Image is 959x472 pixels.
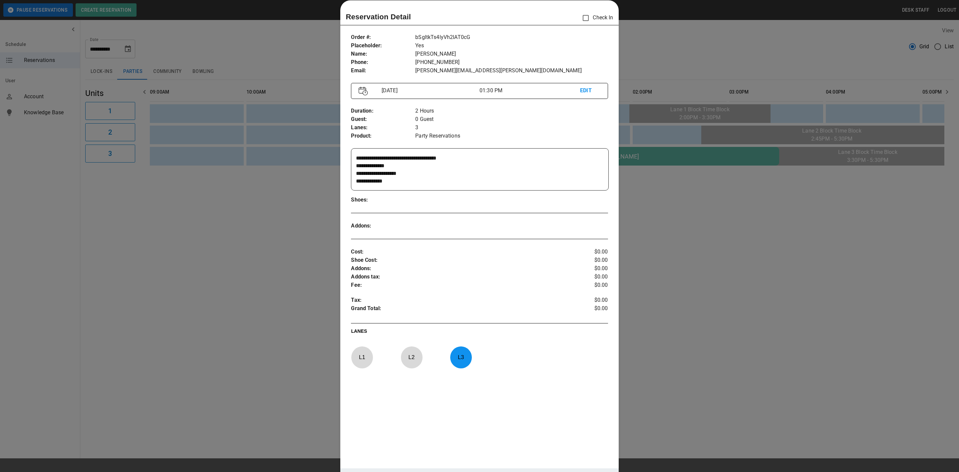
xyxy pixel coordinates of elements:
[351,304,565,314] p: Grand Total :
[351,222,415,230] p: Addons :
[351,58,415,67] p: Phone :
[351,349,373,365] p: L 1
[415,115,608,124] p: 0 Guest
[351,281,565,289] p: Fee :
[450,349,472,365] p: L 3
[351,273,565,281] p: Addons tax :
[580,87,600,95] p: EDIT
[351,42,415,50] p: Placeholder :
[479,87,580,95] p: 01:30 PM
[351,196,415,204] p: Shoes :
[565,273,608,281] p: $0.00
[351,256,565,264] p: Shoe Cost :
[415,58,608,67] p: [PHONE_NUMBER]
[565,296,608,304] p: $0.00
[351,248,565,256] p: Cost :
[415,107,608,115] p: 2 Hours
[415,33,608,42] p: bSgltkTs4lyVh2IAT0cG
[351,124,415,132] p: Lanes :
[351,328,608,337] p: LANES
[415,132,608,140] p: Party Reservations
[351,107,415,115] p: Duration :
[351,115,415,124] p: Guest :
[415,50,608,58] p: [PERSON_NAME]
[351,296,565,304] p: Tax :
[379,87,479,95] p: [DATE]
[565,264,608,273] p: $0.00
[351,264,565,273] p: Addons :
[565,304,608,314] p: $0.00
[346,11,411,22] p: Reservation Detail
[351,50,415,58] p: Name :
[401,349,423,365] p: L 2
[351,67,415,75] p: Email :
[565,281,608,289] p: $0.00
[565,256,608,264] p: $0.00
[359,87,368,96] img: Vector
[579,11,613,25] p: Check In
[351,132,415,140] p: Product :
[415,67,608,75] p: [PERSON_NAME][EMAIL_ADDRESS][PERSON_NAME][DOMAIN_NAME]
[565,248,608,256] p: $0.00
[351,33,415,42] p: Order # :
[415,42,608,50] p: Yes
[415,124,608,132] p: 3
